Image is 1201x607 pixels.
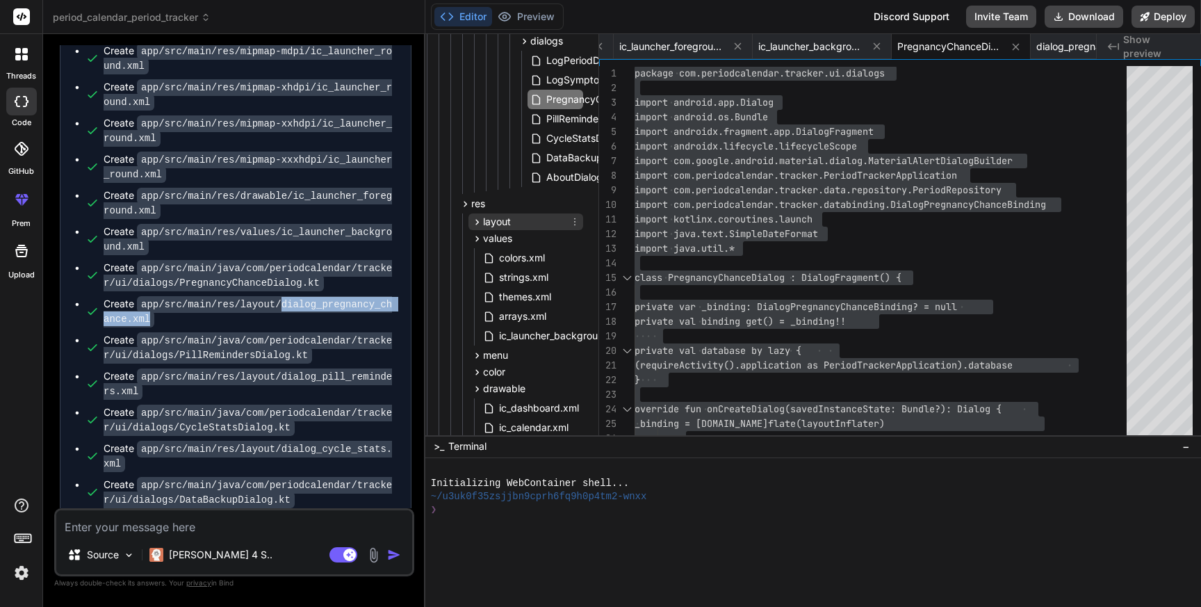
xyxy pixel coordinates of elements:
[599,402,616,416] div: 24
[104,332,392,364] code: app/src/main/java/com/periodcalendar/tracker/ui/dialogs/PillRemindersDialog.kt
[10,561,33,585] img: settings
[897,40,1002,54] span: PregnancyChanceDialog.kt
[865,6,958,28] div: Discord Support
[483,215,511,229] span: layout
[104,188,392,219] code: app/src/main/res/drawable/ic_launcher_foreground.xml
[635,198,913,211] span: import com.periodcalendar.tracker.databinding.Dial
[913,154,1013,167] span: AlertDialogBuilder
[387,548,401,562] img: icon
[8,165,34,177] label: GitHub
[104,44,397,73] div: Create
[599,241,616,256] div: 13
[599,168,616,183] div: 8
[618,270,636,285] div: Click to collapse the range.
[1123,33,1190,60] span: Show preview
[483,382,525,396] span: drawable
[599,358,616,373] div: 21
[366,547,382,563] img: attachment
[434,7,492,26] button: Editor
[913,198,1046,211] span: ogPregnancyChanceBinding
[104,405,392,436] code: app/src/main/java/com/periodcalendar/tracker/ui/dialogs/CycleStatsDialog.kt
[599,329,616,343] div: 19
[599,314,616,329] div: 18
[635,359,868,371] span: (requireActivity().application as PeriodTr
[431,477,629,490] span: Initializing WebContainer shell...
[104,79,392,111] code: app/src/main/res/mipmap-xhdpi/ic_launcher_round.xml
[635,242,735,254] span: import java.util.*
[545,169,616,186] span: AboutDialog.kt
[599,387,616,402] div: 23
[599,300,616,314] div: 17
[635,111,768,123] span: import android.os.Bundle
[448,439,487,453] span: Terminal
[149,548,163,562] img: Claude 4 Sonnet
[483,232,512,245] span: values
[104,80,397,109] div: Create
[1182,439,1190,453] span: −
[104,333,397,362] div: Create
[104,152,392,183] code: app/src/main/res/mipmap-xxxhdpi/ic_launcher_round.xml
[635,169,913,181] span: import com.periodcalendar.tracker.PeriodTrackerApp
[12,117,31,129] label: code
[471,197,485,211] span: res
[599,95,616,110] div: 3
[619,40,724,54] span: ic_launcher_foreground.xml
[599,139,616,154] div: 6
[1045,6,1123,28] button: Download
[545,111,648,127] span: PillRemindersDialog.kt
[104,261,397,290] div: Create
[498,289,553,305] span: themes.xml
[123,549,135,561] img: Pick Models
[599,416,616,431] div: 25
[768,417,885,430] span: flate(layoutInflater)
[104,43,392,74] code: app/src/main/res/mipmap-mdpi/ic_launcher_round.xml
[635,154,913,167] span: import com.google.android.material.dialog.Material
[104,441,392,472] code: app/src/main/res/layout/dialog_cycle_stats.xml
[54,576,414,590] p: Always double-check its answers. Your in Bind
[104,405,397,435] div: Create
[483,365,505,379] span: color
[6,70,36,82] label: threads
[913,169,957,181] span: lication
[635,373,640,386] span: }
[635,213,812,225] span: import kotlinx.coroutines.launch
[53,10,211,24] span: period_calendar_period_tracker
[104,369,397,398] div: Create
[498,327,630,344] span: ic_launcher_background.xml
[169,548,272,562] p: [PERSON_NAME] 4 S..
[104,477,392,508] code: app/src/main/java/com/periodcalendar/tracker/ui/dialogs/DataBackupDialog.kt
[545,72,654,88] span: LogSymptomsDialog.kt
[498,269,550,286] span: strings.xml
[545,91,672,108] span: PregnancyChanceDialog.kt
[431,503,436,517] span: ❯
[890,403,1002,415] span: : Bundle?): Dialog {
[8,269,35,281] label: Upload
[599,183,616,197] div: 9
[104,152,397,181] div: Create
[104,116,397,145] div: Create
[104,225,397,254] div: Create
[492,7,560,26] button: Preview
[104,369,392,400] code: app/src/main/res/layout/dialog_pill_reminders.xml
[599,285,616,300] div: 16
[599,343,616,358] div: 20
[104,442,397,471] div: Create
[431,490,647,503] span: ~/u3uk0f35zsjjbn9cprh6fq9h0p4tm2-wnxx
[599,373,616,387] div: 22
[104,260,392,291] code: app/src/main/java/com/periodcalendar/tracker/ui/dialogs/PregnancyChanceDialog.kt
[530,34,563,48] span: dialogs
[599,227,616,241] div: 12
[1179,435,1193,458] button: −
[104,188,397,218] div: Create
[635,227,818,240] span: import java.text.SimpleDateFormat
[635,417,768,430] span: _binding = [DOMAIN_NAME]
[1036,40,1141,54] span: dialog_pregnancy_chance.xml
[599,256,616,270] div: 14
[483,348,508,362] span: menu
[913,184,1002,196] span: PeriodRepository
[1131,6,1195,28] button: Deploy
[545,52,635,69] span: LogPeriodDialog.kt
[87,548,119,562] p: Source
[599,124,616,139] div: 5
[498,419,570,436] span: ic_calendar.xml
